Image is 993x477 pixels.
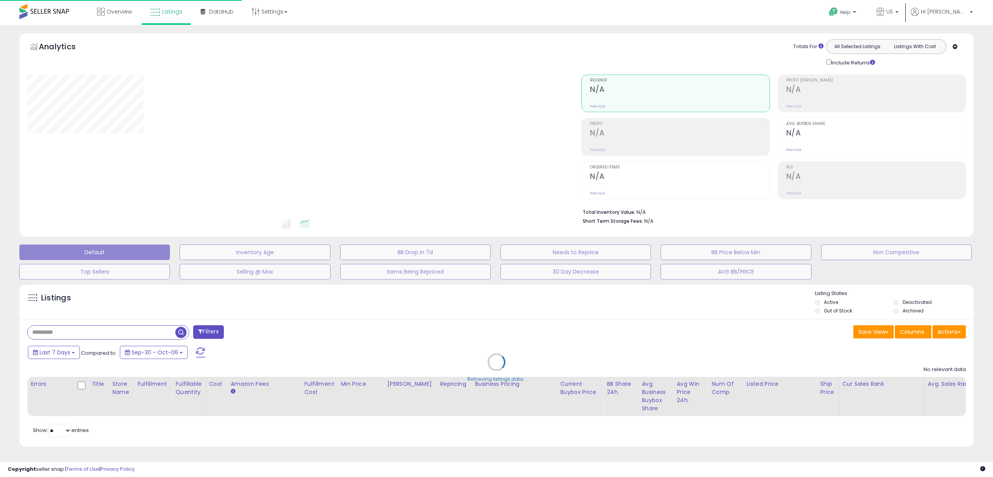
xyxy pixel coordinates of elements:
[162,8,182,16] span: Listings
[786,128,965,139] h2: N/A
[590,165,769,170] span: Ordered Items
[8,465,36,473] strong: Copyright
[786,104,801,109] small: Prev: N/A
[786,78,965,83] span: Profit [PERSON_NAME]
[823,1,864,25] a: Help
[786,191,801,196] small: Prev: N/A
[340,245,491,260] button: BB Drop in 7d
[100,465,135,473] a: Privacy Policy
[661,245,811,260] button: BB Price Below Min
[590,147,605,152] small: Prev: N/A
[590,104,605,109] small: Prev: N/A
[786,172,965,182] h2: N/A
[786,122,965,126] span: Avg. Buybox Share
[911,8,973,25] a: Hi [PERSON_NAME]
[590,78,769,83] span: Revenue
[590,122,769,126] span: Profit
[500,245,651,260] button: Needs to Reprice
[821,245,972,260] button: Non Competitive
[793,43,823,50] div: Totals For
[467,376,526,383] div: Retrieving listings data..
[19,245,170,260] button: Default
[107,8,132,16] span: Overview
[786,147,801,152] small: Prev: N/A
[644,217,654,225] span: N/A
[583,209,635,215] b: Total Inventory Value:
[786,85,965,95] h2: N/A
[886,42,944,52] button: Listings With Cost
[786,165,965,170] span: ROI
[661,264,811,279] button: AVG BB/PRICE
[209,8,234,16] span: DataHub
[500,264,651,279] button: 30 Day Decrease
[340,264,491,279] button: Items Being Repriced
[180,245,330,260] button: Inventory Age
[820,58,884,67] div: Include Returns
[921,8,967,16] span: Hi [PERSON_NAME]
[590,172,769,182] h2: N/A
[886,8,893,16] span: US
[8,466,135,473] div: seller snap | |
[829,7,838,17] i: Get Help
[829,42,886,52] button: All Selected Listings
[583,218,643,224] b: Short Term Storage Fees:
[19,264,170,279] button: Top Sellers
[840,9,851,16] span: Help
[583,207,960,216] li: N/A
[590,85,769,95] h2: N/A
[590,191,605,196] small: Prev: N/A
[66,465,99,473] a: Terms of Use
[180,264,330,279] button: Selling @ Max
[590,128,769,139] h2: N/A
[39,41,91,54] h5: Analytics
